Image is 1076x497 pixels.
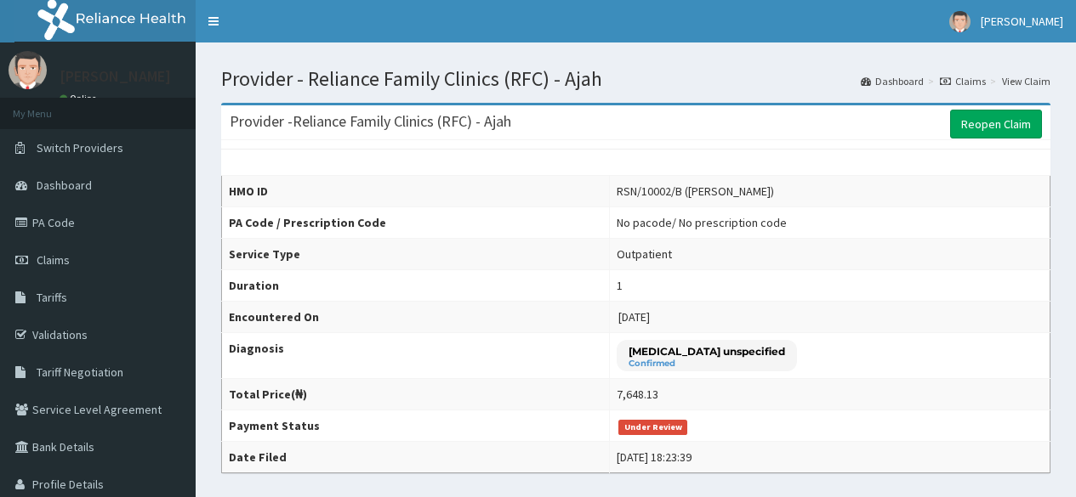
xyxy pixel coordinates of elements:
[60,93,100,104] a: Online
[222,207,610,239] th: PA Code / Prescription Code
[37,252,70,268] span: Claims
[222,379,610,410] th: Total Price(₦)
[222,442,610,473] th: Date Filed
[9,51,47,89] img: User Image
[629,359,785,368] small: Confirmed
[949,11,971,32] img: User Image
[617,246,672,263] div: Outpatient
[617,183,774,200] div: RSN/10002/B ([PERSON_NAME])
[629,344,785,359] p: [MEDICAL_DATA] unspecified
[222,270,610,302] th: Duration
[37,290,67,305] span: Tariffs
[222,302,610,333] th: Encountered On
[37,364,123,380] span: Tariff Negotiation
[861,74,924,88] a: Dashboard
[617,277,623,294] div: 1
[222,176,610,207] th: HMO ID
[618,420,687,435] span: Under Review
[37,178,92,193] span: Dashboard
[617,214,787,231] div: No pacode / No prescription code
[222,239,610,270] th: Service Type
[60,69,171,84] p: [PERSON_NAME]
[981,14,1063,29] span: [PERSON_NAME]
[617,449,692,466] div: [DATE] 18:23:39
[617,386,658,403] div: 7,648.13
[1002,74,1050,88] a: View Claim
[940,74,986,88] a: Claims
[950,110,1042,138] a: Reopen Claim
[222,410,610,442] th: Payment Status
[37,140,123,155] span: Switch Providers
[221,68,1050,90] h1: Provider - Reliance Family Clinics (RFC) - Ajah
[230,114,511,129] h3: Provider - Reliance Family Clinics (RFC) - Ajah
[222,333,610,379] th: Diagnosis
[618,309,650,325] span: [DATE]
